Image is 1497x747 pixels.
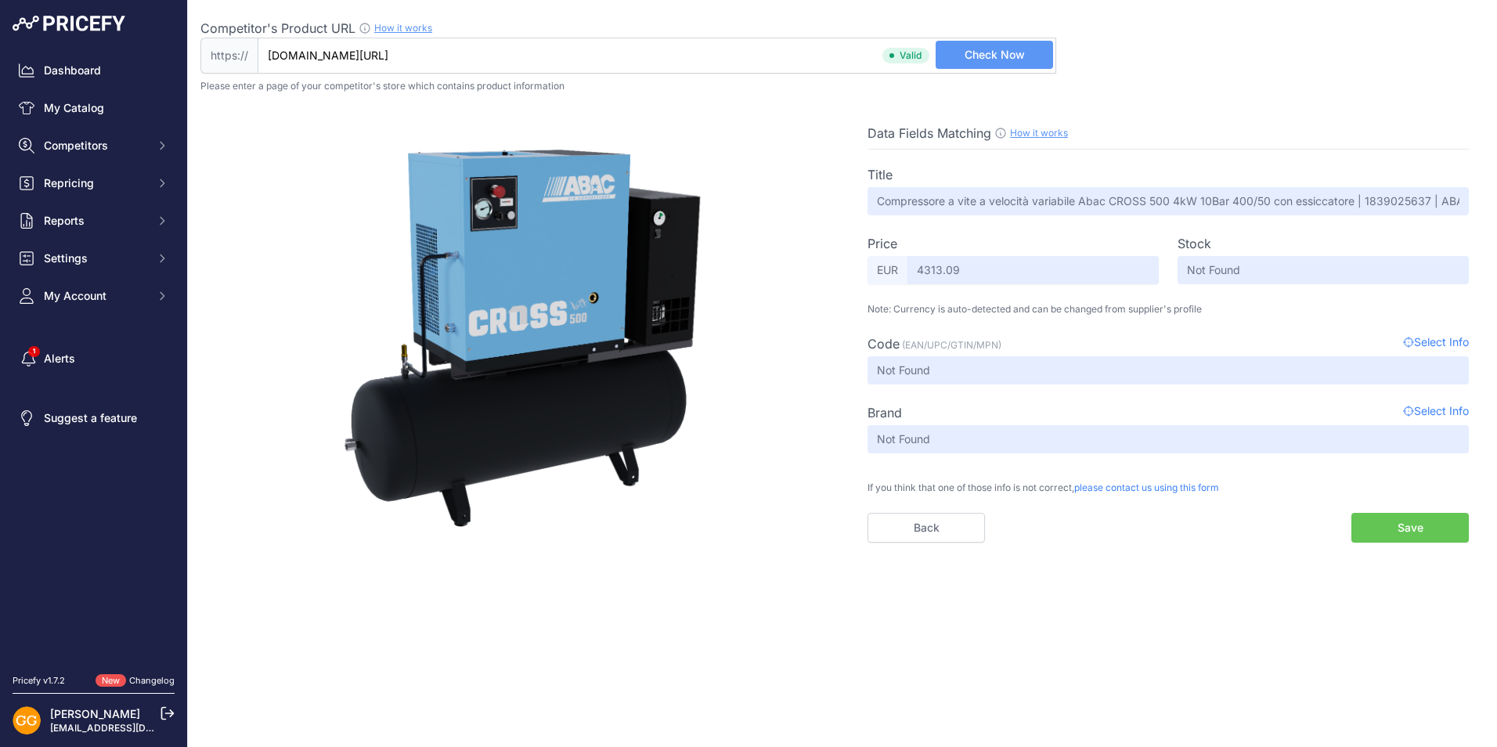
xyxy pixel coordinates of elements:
[868,125,991,141] span: Data Fields Matching
[868,256,907,284] span: EUR
[1178,256,1469,284] input: -
[44,213,146,229] span: Reports
[868,234,897,253] label: Price
[868,356,1469,384] input: -
[374,22,432,34] a: How it works
[868,403,902,422] label: Brand
[936,41,1053,69] button: Check Now
[50,707,140,720] a: [PERSON_NAME]
[129,675,175,686] a: Changelog
[13,207,175,235] button: Reports
[13,132,175,160] button: Competitors
[868,187,1469,215] input: -
[13,94,175,122] a: My Catalog
[868,472,1469,494] p: If you think that one of those info is not correct,
[13,404,175,432] a: Suggest a feature
[44,138,146,153] span: Competitors
[1010,127,1068,139] a: How it works
[868,303,1469,316] p: Note: Currency is auto-detected and can be changed from supplier's profile
[1403,403,1469,422] span: Select Info
[868,165,893,184] label: Title
[13,345,175,373] a: Alerts
[44,175,146,191] span: Repricing
[96,674,126,687] span: New
[44,251,146,266] span: Settings
[1074,482,1219,493] span: please contact us using this form
[868,513,985,543] a: Back
[13,56,175,655] nav: Sidebar
[907,256,1159,284] input: -
[13,56,175,85] a: Dashboard
[44,288,146,304] span: My Account
[13,16,125,31] img: Pricefy Logo
[965,47,1025,63] span: Check Now
[1351,513,1469,543] button: Save
[13,244,175,272] button: Settings
[13,674,65,687] div: Pricefy v1.7.2
[258,38,1056,74] input: www.shop.abacaircompressors.com/product
[50,722,214,734] a: [EMAIL_ADDRESS][DOMAIN_NAME]
[868,425,1469,453] input: -
[902,339,1001,351] span: (EAN/UPC/GTIN/MPN)
[13,169,175,197] button: Repricing
[200,38,258,74] span: https://
[868,336,900,352] span: Code
[200,80,1484,92] p: Please enter a page of your competitor's store which contains product information
[200,20,355,36] span: Competitor's Product URL
[1178,234,1211,253] label: Stock
[1403,334,1469,353] span: Select Info
[13,282,175,310] button: My Account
